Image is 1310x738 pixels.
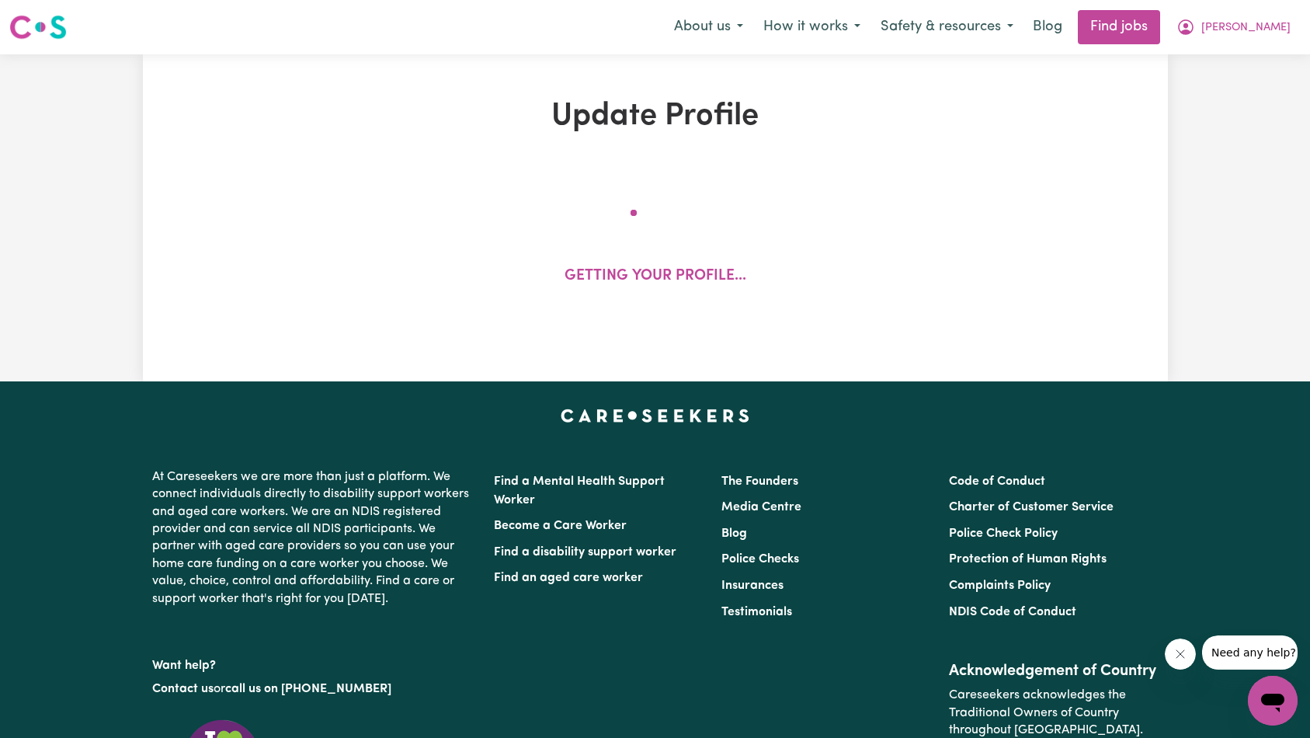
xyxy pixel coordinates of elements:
iframe: Close message [1165,639,1196,670]
h2: Acknowledgement of Country [949,662,1158,681]
a: Police Checks [721,553,799,566]
a: Find an aged care worker [494,572,643,584]
a: Blog [1023,10,1072,44]
a: Insurances [721,580,784,592]
p: or [152,674,475,704]
button: My Account [1166,11,1301,44]
a: Careseekers logo [9,9,67,45]
a: call us on [PHONE_NUMBER] [225,683,391,695]
a: Police Check Policy [949,527,1058,540]
p: Want help? [152,651,475,674]
img: Careseekers logo [9,13,67,41]
a: Charter of Customer Service [949,501,1114,513]
a: Contact us [152,683,214,695]
a: NDIS Code of Conduct [949,606,1076,618]
a: Code of Conduct [949,475,1045,488]
iframe: Message from company [1202,635,1298,670]
button: Safety & resources [870,11,1023,44]
a: Find a disability support worker [494,546,676,559]
button: How it works [753,11,870,44]
a: Careseekers home page [561,409,749,422]
iframe: Button to launch messaging window [1248,676,1298,726]
p: At Careseekers we are more than just a platform. We connect individuals directly to disability su... [152,462,475,614]
a: Find a Mental Health Support Worker [494,475,665,507]
span: [PERSON_NAME] [1201,19,1291,37]
h1: Update Profile [323,98,988,135]
a: Protection of Human Rights [949,553,1107,566]
a: The Founders [721,475,798,488]
button: About us [664,11,753,44]
a: Find jobs [1078,10,1160,44]
a: Complaints Policy [949,580,1051,592]
a: Testimonials [721,606,792,618]
a: Become a Care Worker [494,520,627,532]
a: Media Centre [721,501,801,513]
p: Getting your profile... [565,266,746,288]
a: Blog [721,527,747,540]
